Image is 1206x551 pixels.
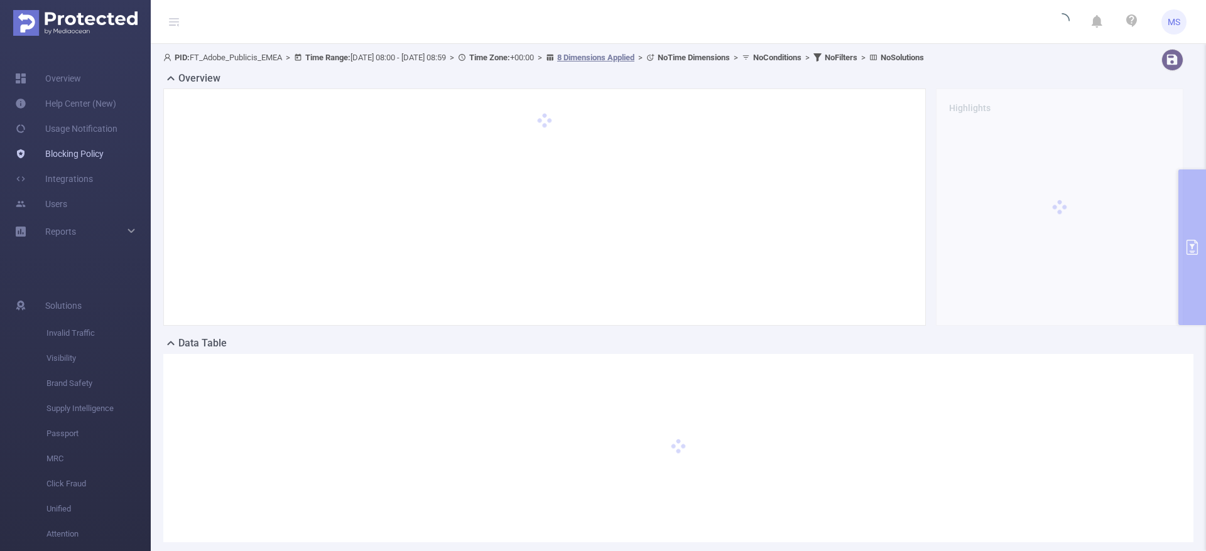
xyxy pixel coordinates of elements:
[634,53,646,62] span: >
[446,53,458,62] span: >
[46,522,151,547] span: Attention
[178,71,220,86] h2: Overview
[175,53,190,62] b: PID:
[753,53,801,62] b: No Conditions
[282,53,294,62] span: >
[163,53,924,62] span: FT_Adobe_Publicis_EMEA [DATE] 08:00 - [DATE] 08:59 +00:00
[46,496,151,522] span: Unified
[45,293,82,318] span: Solutions
[881,53,924,62] b: No Solutions
[45,219,76,244] a: Reports
[557,53,634,62] u: 8 Dimensions Applied
[469,53,510,62] b: Time Zone:
[658,53,730,62] b: No Time Dimensions
[46,371,151,396] span: Brand Safety
[1055,13,1070,31] i: icon: loading
[178,336,227,351] h2: Data Table
[46,446,151,471] span: MRC
[15,116,117,141] a: Usage Notification
[15,66,81,91] a: Overview
[825,53,857,62] b: No Filters
[801,53,813,62] span: >
[46,396,151,421] span: Supply Intelligence
[45,227,76,237] span: Reports
[46,471,151,496] span: Click Fraud
[730,53,742,62] span: >
[15,191,67,217] a: Users
[13,10,138,36] img: Protected Media
[1168,9,1180,35] span: MS
[15,91,116,116] a: Help Center (New)
[46,321,151,346] span: Invalid Traffic
[15,166,93,191] a: Integrations
[163,53,175,62] i: icon: user
[15,141,104,166] a: Blocking Policy
[305,53,350,62] b: Time Range:
[534,53,546,62] span: >
[46,346,151,371] span: Visibility
[46,421,151,446] span: Passport
[857,53,869,62] span: >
